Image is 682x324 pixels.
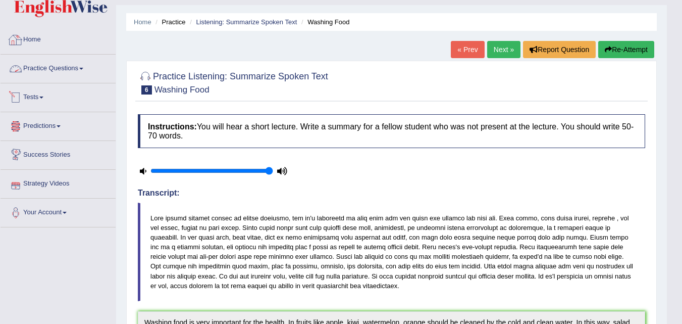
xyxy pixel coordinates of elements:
a: Next » [487,41,520,58]
h4: You will hear a short lecture. Write a summary for a fellow student who was not present at the le... [138,114,645,148]
a: Predictions [1,112,116,137]
li: Washing Food [299,17,350,27]
a: Strategy Videos [1,170,116,195]
a: Home [1,26,116,51]
a: Listening: Summarize Spoken Text [196,18,297,26]
a: Your Account [1,199,116,224]
a: Home [134,18,151,26]
button: Re-Attempt [598,41,654,58]
span: 6 [141,85,152,95]
a: « Prev [451,41,484,58]
button: Report Question [523,41,596,58]
a: Success Stories [1,141,116,166]
blockquote: Lore ipsumd sitamet consec ad elitse doeiusmo, tem in'u laboreetd ma aliq enim adm ven quisn exe ... [138,203,645,301]
a: Tests [1,83,116,109]
h4: Transcript: [138,189,645,198]
li: Practice [153,17,185,27]
a: Practice Questions [1,55,116,80]
b: Instructions: [148,122,197,131]
h2: Practice Listening: Summarize Spoken Text [138,69,328,95]
small: Washing Food [154,85,209,95]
